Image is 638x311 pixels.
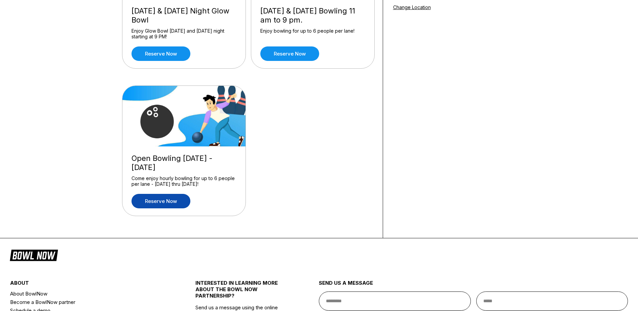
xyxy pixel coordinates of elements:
[132,6,236,25] div: [DATE] & [DATE] Night Glow Bowl
[132,154,236,172] div: Open Bowling [DATE] - [DATE]
[195,280,288,304] div: INTERESTED IN LEARNING MORE ABOUT THE BOWL NOW PARTNERSHIP?
[10,280,164,289] div: about
[122,86,246,146] img: Open Bowling Sunday - Thursday
[10,289,164,298] a: About BowlNow
[132,46,190,61] a: Reserve now
[319,280,628,291] div: send us a message
[132,194,190,208] a: Reserve now
[393,4,431,10] a: Change Location
[260,6,365,25] div: [DATE] & [DATE] Bowling 11 am to 9 pm.
[132,175,236,187] div: Come enjoy hourly bowling for up to 6 people per lane - [DATE] thru [DATE]!
[260,28,365,40] div: Enjoy bowling for up to 6 people per lane!
[260,46,319,61] a: Reserve now
[132,28,236,40] div: Enjoy Glow Bowl [DATE] and [DATE] night starting at 9 PM!
[10,298,164,306] a: Become a BowlNow partner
